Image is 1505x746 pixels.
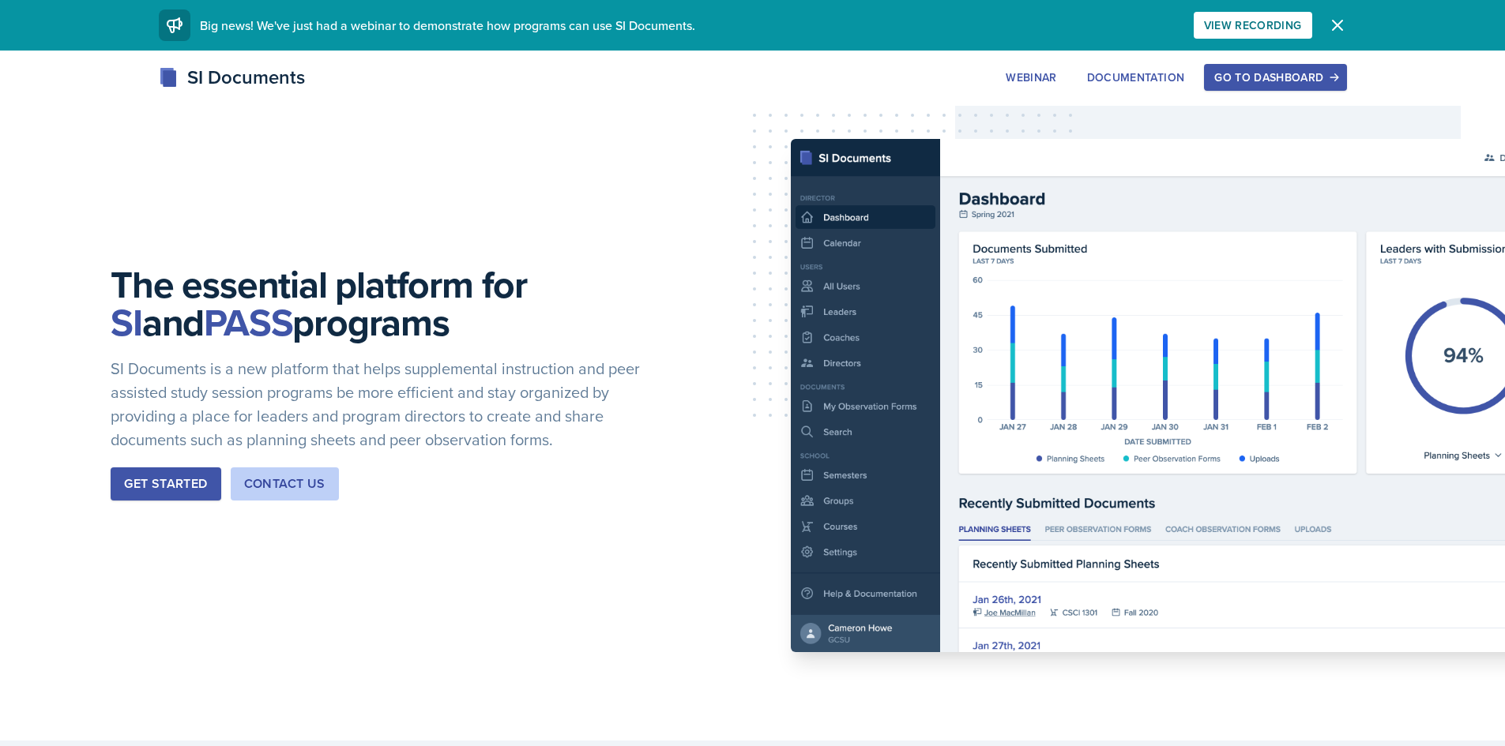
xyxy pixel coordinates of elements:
[111,467,220,500] button: Get Started
[1006,71,1056,84] div: Webinar
[200,17,695,34] span: Big news! We've just had a webinar to demonstrate how programs can use SI Documents.
[995,64,1067,91] button: Webinar
[1204,64,1346,91] button: Go to Dashboard
[1214,71,1336,84] div: Go to Dashboard
[159,63,305,92] div: SI Documents
[124,474,207,493] div: Get Started
[1077,64,1195,91] button: Documentation
[1194,12,1312,39] button: View Recording
[231,467,339,500] button: Contact Us
[1204,19,1302,32] div: View Recording
[1087,71,1185,84] div: Documentation
[244,474,325,493] div: Contact Us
